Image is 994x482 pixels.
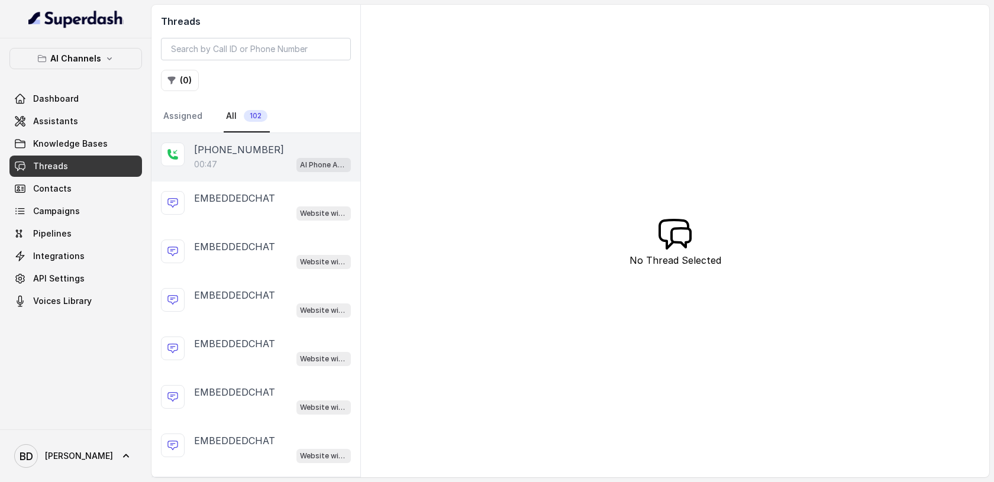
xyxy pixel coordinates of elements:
p: AI Channels [50,51,101,66]
span: Campaigns [33,205,80,217]
p: EMBEDDEDCHAT [194,385,275,399]
a: Threads [9,156,142,177]
nav: Tabs [161,101,351,132]
p: AI Phone Assistant [300,159,347,171]
span: Contacts [33,183,72,195]
span: Assistants [33,115,78,127]
p: EMBEDDEDCHAT [194,240,275,254]
button: AI Channels [9,48,142,69]
a: Pipelines [9,223,142,244]
a: [PERSON_NAME] [9,439,142,473]
p: [PHONE_NUMBER] [194,143,284,157]
span: Threads [33,160,68,172]
p: Website widget [300,305,347,316]
p: EMBEDDEDCHAT [194,191,275,205]
p: No Thread Selected [630,253,721,267]
span: Integrations [33,250,85,262]
p: Website widget [300,208,347,219]
a: Dashboard [9,88,142,109]
img: light.svg [28,9,124,28]
a: Contacts [9,178,142,199]
p: 00:47 [194,158,217,170]
input: Search by Call ID or Phone Number [161,38,351,60]
p: EMBEDDEDCHAT [194,337,275,351]
button: (0) [161,70,199,91]
a: Campaigns [9,200,142,222]
a: Voices Library [9,290,142,312]
p: EMBEDDEDCHAT [194,288,275,302]
p: Website widget [300,353,347,365]
text: BD [20,450,33,462]
a: Integrations [9,245,142,267]
span: Knowledge Bases [33,138,108,150]
span: Pipelines [33,228,72,240]
a: Assigned [161,101,205,132]
a: Assistants [9,111,142,132]
span: 102 [244,110,267,122]
p: Website widget [300,450,347,462]
span: API Settings [33,273,85,284]
span: Voices Library [33,295,92,307]
p: EMBEDDEDCHAT [194,434,275,448]
a: All102 [224,101,270,132]
p: Website widget [300,256,347,268]
a: Knowledge Bases [9,133,142,154]
span: Dashboard [33,93,79,105]
span: [PERSON_NAME] [45,450,113,462]
h2: Threads [161,14,351,28]
a: API Settings [9,268,142,289]
p: Website widget [300,402,347,413]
